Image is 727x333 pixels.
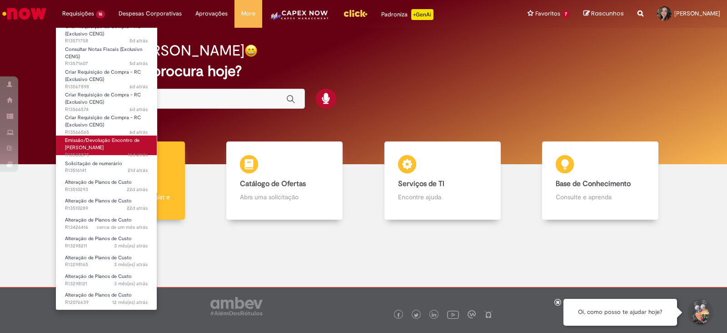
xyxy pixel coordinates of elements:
span: [PERSON_NAME] [674,10,720,17]
span: 22d atrás [127,186,148,193]
a: Aberto R13566565 : Criar Requisição de Compra - RC (Exclusivo CENG) [56,113,157,132]
time: 16/07/2025 10:54:20 [114,261,148,268]
a: Serviços de TI Encontre ajuda [363,141,522,220]
img: logo_footer_workplace.png [468,310,476,318]
a: Aberto R13298165 : Alteração de Planos de Custo [56,253,157,270]
span: Alteração de Planos de Custo [65,179,132,186]
img: logo_footer_ambev_rotulo_gray.png [210,297,263,315]
img: logo_footer_linkedin.png [432,313,436,318]
span: 7 [562,10,570,18]
span: 5d atrás [129,37,148,44]
p: +GenAi [411,9,433,20]
span: 16d atrás [128,151,148,158]
a: Tirar dúvidas Tirar dúvidas com Lupi Assist e Gen Ai [48,141,206,220]
a: Aberto R13571607 : Consultar Notas Fiscais (Exclusivo CENG) [56,45,157,64]
span: 3 mês(es) atrás [114,261,148,268]
span: R13510289 [65,205,148,212]
span: 3 mês(es) atrás [114,280,148,287]
img: logo_footer_facebook.png [396,313,401,318]
h2: Bom dia, [PERSON_NAME] [70,43,244,59]
b: Serviços de TI [398,179,444,188]
span: Criar Requisição de Compra - RC (Exclusivo CENG) [65,69,141,83]
img: CapexLogo5.png [269,9,329,27]
span: Criar Requisição de Compra - RC (Exclusivo CENG) [65,23,141,37]
time: 25/09/2025 13:12:52 [129,129,148,136]
time: 26/09/2025 16:29:09 [129,60,148,67]
span: Favoritos [535,9,560,18]
span: 6d atrás [129,106,148,113]
a: Base de Conhecimento Consulte e aprenda [522,141,680,220]
span: Alteração de Planos de Custo [65,197,132,204]
span: Despesas Corporativas [119,9,182,18]
span: Rascunhos [591,9,624,18]
time: 25/09/2025 13:15:19 [129,106,148,113]
img: logo_footer_twitter.png [414,313,418,318]
span: Alteração de Planos de Custo [65,217,132,223]
a: Aberto R13298121 : Alteração de Planos de Custo [56,272,157,288]
span: R13571758 [65,37,148,45]
span: R13510293 [65,186,148,193]
b: Catálogo de Ofertas [240,179,306,188]
div: Padroniza [381,9,433,20]
span: R13566574 [65,106,148,113]
img: ServiceNow [1,5,48,23]
span: 16 [96,10,105,18]
a: Rascunhos [583,10,624,18]
span: R13516141 [65,167,148,174]
a: Aberto R13566574 : Criar Requisição de Compra - RC (Exclusivo CENG) [56,90,157,110]
div: Oi, como posso te ajudar hoje? [563,299,677,326]
span: 22d atrás [127,205,148,212]
time: 25/09/2025 16:38:13 [129,83,148,90]
span: 21d atrás [128,167,148,174]
span: More [241,9,255,18]
img: happy-face.png [244,44,258,57]
a: Aberto R13426416 : Alteração de Planos de Custo [56,215,157,232]
span: 12 mês(es) atrás [112,299,148,306]
h2: O que você procura hoje? [70,63,657,79]
a: Aberto R13567898 : Criar Requisição de Compra - RC (Exclusivo CENG) [56,67,157,87]
ul: Requisições [55,27,157,310]
time: 16/07/2025 11:01:17 [114,242,148,249]
a: Aberto R13538875 : Emissão/Devolução Encontro de Contas Fornecedor [56,136,157,155]
span: R13571607 [65,60,148,67]
a: Aberto R13571758 : Criar Requisição de Compra - RC (Exclusivo CENG) [56,22,157,41]
img: click_logo_yellow_360x200.png [343,6,368,20]
a: Aberto R13510293 : Alteração de Planos de Custo [56,177,157,194]
time: 09/09/2025 18:16:09 [127,186,148,193]
span: 5d atrás [129,60,148,67]
span: R13538875 [65,151,148,159]
time: 16/07/2025 10:46:10 [114,280,148,287]
span: R13298121 [65,280,148,288]
a: Aberto R12076639 : Alteração de Planos de Custo [56,290,157,307]
span: R13567898 [65,83,148,91]
time: 16/09/2025 10:52:39 [128,151,148,158]
span: R13298211 [65,242,148,250]
span: Consultar Notas Fiscais (Exclusivo CENG) [65,46,143,60]
p: Encontre ajuda [398,192,487,202]
span: cerca de um mês atrás [97,224,148,231]
time: 26/09/2025 16:47:58 [129,37,148,44]
span: 6d atrás [129,129,148,136]
span: Aprovações [195,9,228,18]
p: Abra uma solicitação [240,192,329,202]
span: Criar Requisição de Compra - RC (Exclusivo CENG) [65,114,141,128]
p: Consulte e aprenda [556,192,645,202]
span: R13298165 [65,261,148,268]
time: 09/09/2025 18:15:17 [127,205,148,212]
img: logo_footer_youtube.png [447,308,459,320]
span: Alteração de Planos de Custo [65,235,132,242]
span: Alteração de Planos de Custo [65,273,132,280]
span: Alteração de Planos de Custo [65,292,132,298]
time: 02/10/2024 14:35:35 [112,299,148,306]
span: Criar Requisição de Compra - RC (Exclusivo CENG) [65,91,141,106]
span: R13426416 [65,224,148,231]
span: Alteração de Planos de Custo [65,254,132,261]
a: Catálogo de Ofertas Abra uma solicitação [206,141,364,220]
span: Solicitação de numerário [65,160,122,167]
span: R13566565 [65,129,148,136]
span: Emissão/Devolução Encontro de [PERSON_NAME] [65,137,139,151]
a: Aberto R13298211 : Alteração de Planos de Custo [56,234,157,251]
img: logo_footer_naosei.png [484,310,493,318]
span: 6d atrás [129,83,148,90]
span: Requisições [62,9,94,18]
